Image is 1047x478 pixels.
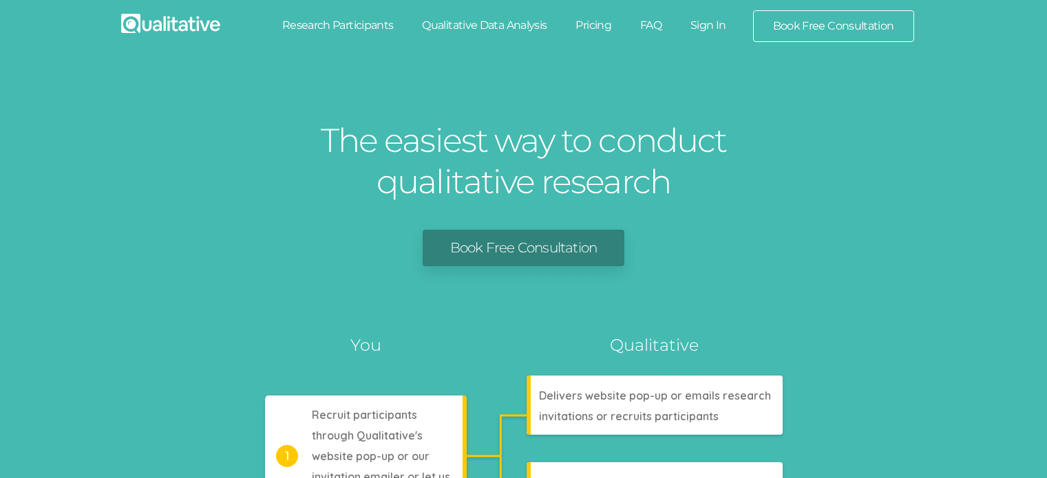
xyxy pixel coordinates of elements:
[317,120,730,202] h1: The easiest way to conduct qualitative research
[312,428,423,442] tspan: through Qualitative's
[350,335,381,355] tspan: You
[408,10,561,41] a: Qualitative Data Analysis
[284,448,289,464] tspan: 1
[312,408,417,422] tspan: Recruit participants
[268,10,408,41] a: Research Participants
[754,11,913,41] a: Book Free Consultation
[121,14,220,33] img: Qualitative
[423,230,624,266] a: Book Free Consultation
[312,449,430,463] tspan: website pop-up or our
[561,10,626,41] a: Pricing
[676,10,741,41] a: Sign In
[610,335,699,355] tspan: Qualitative
[539,389,771,402] tspan: Delivers website pop-up or emails research
[539,409,719,423] tspan: invitations or recruits participants
[626,10,676,41] a: FAQ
